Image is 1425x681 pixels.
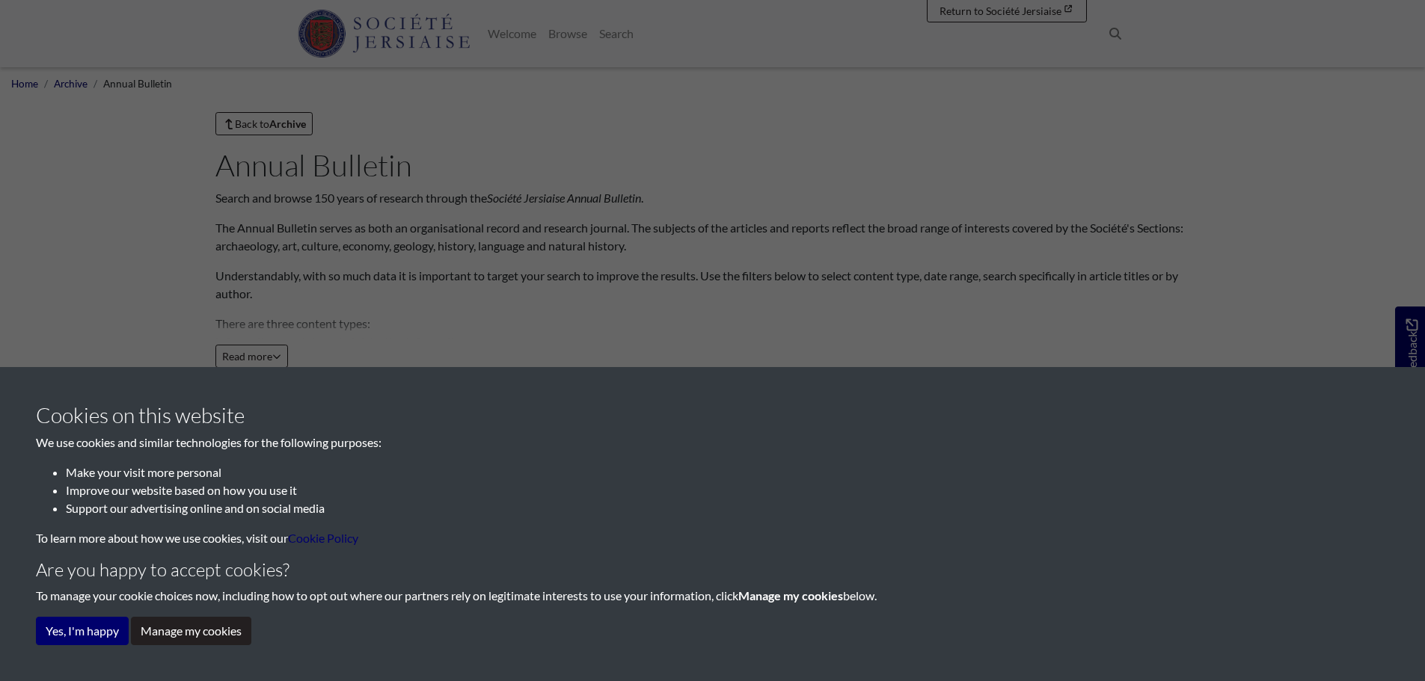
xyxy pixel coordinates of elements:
[738,588,843,603] strong: Manage my cookies
[36,434,1389,452] p: We use cookies and similar technologies for the following purposes:
[36,529,1389,547] p: To learn more about how we use cookies, visit our
[66,499,1389,517] li: Support our advertising online and on social media
[288,531,358,545] a: learn more about cookies
[36,617,129,645] button: Yes, I'm happy
[66,463,1389,481] li: Make your visit more personal
[36,559,1389,581] h4: Are you happy to accept cookies?
[66,481,1389,499] li: Improve our website based on how you use it
[131,617,251,645] button: Manage my cookies
[36,587,1389,605] p: To manage your cookie choices now, including how to opt out where our partners rely on legitimate...
[36,403,1389,428] h3: Cookies on this website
